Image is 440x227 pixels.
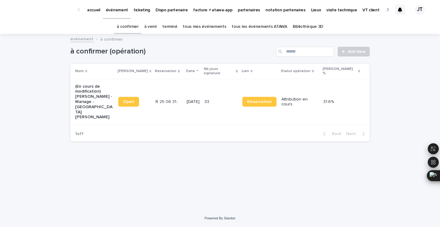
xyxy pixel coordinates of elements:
p: R 25 06 3140 [156,98,183,104]
a: Powered By Stacker [204,216,235,220]
p: [PERSON_NAME] [118,68,148,75]
tr: (En cours de modification) [PERSON_NAME] - Mariage - [GEOGRAPHIC_DATA][PERSON_NAME]OpenR 25 06 31... [70,79,370,125]
span: Open [123,100,134,104]
p: Nb jours signature [204,66,235,77]
p: 31.6% [323,98,335,104]
h1: à confirmer (opération) [70,47,273,56]
p: Reservation [155,68,176,75]
a: à venir [144,20,157,34]
p: 33 [204,98,211,104]
span: Back [328,132,341,136]
p: 1 of 1 [70,126,88,141]
p: Nom [75,68,84,75]
button: Back [318,131,344,137]
span: Next [346,132,360,136]
img: Ls34BcGeRexTGTNfXpUC [12,4,71,16]
p: [DATE] [187,99,200,104]
p: (En cours de modification) [PERSON_NAME] - Mariage - [GEOGRAPHIC_DATA][PERSON_NAME] [75,84,113,120]
button: Next [344,131,370,137]
a: à confirmer [117,20,139,34]
a: tous les événements ATAWA [232,20,287,34]
div: JT [415,5,425,15]
a: terminé [162,20,177,34]
a: tous mes événements [183,20,226,34]
p: Statut opération [281,68,310,75]
a: Add New [338,47,370,57]
p: Attribution en cours [281,97,318,107]
input: Search [276,47,334,57]
p: Date [186,68,195,75]
span: Réservation [247,100,272,104]
span: Add New [348,49,366,54]
a: Bibliothèque 3D [293,20,323,34]
a: Open [118,97,139,107]
a: Réservation [242,97,277,107]
a: événement [70,35,94,42]
p: [PERSON_NAME] % [323,66,357,77]
p: Lien [242,68,249,75]
p: à confirmer [100,35,123,42]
